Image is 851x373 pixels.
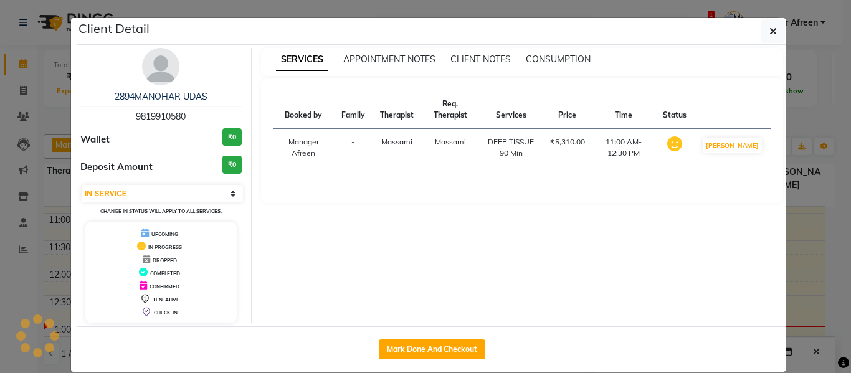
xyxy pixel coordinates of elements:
[273,129,334,167] td: Manager Afreen
[222,156,242,174] h3: ₹0
[543,91,592,129] th: Price
[550,136,585,148] div: ₹5,310.00
[115,91,207,102] a: 2894MANOHAR UDAS
[150,270,180,276] span: COMPLETED
[154,309,178,316] span: CHECK-IN
[334,91,373,129] th: Family
[421,91,480,129] th: Req. Therapist
[480,91,543,129] th: Services
[435,137,466,146] span: Massami
[151,231,178,237] span: UPCOMING
[136,111,186,122] span: 9819910580
[153,257,177,263] span: DROPPED
[150,283,179,290] span: CONFIRMED
[153,296,179,303] span: TENTATIVE
[373,91,421,129] th: Therapist
[655,91,694,129] th: Status
[343,54,435,65] span: APPOINTMENT NOTES
[148,244,182,250] span: IN PROGRESS
[381,137,412,146] span: Massami
[526,54,591,65] span: CONSUMPTION
[703,138,762,153] button: [PERSON_NAME]
[273,91,334,129] th: Booked by
[379,339,485,359] button: Mark Done And Checkout
[100,208,222,214] small: Change in status will apply to all services.
[276,49,328,71] span: SERVICES
[78,19,150,38] h5: Client Detail
[487,136,535,159] div: DEEP TISSUE 90 Min
[80,133,110,147] span: Wallet
[222,128,242,146] h3: ₹0
[142,48,179,85] img: avatar
[80,160,153,174] span: Deposit Amount
[592,91,655,129] th: Time
[592,129,655,167] td: 11:00 AM-12:30 PM
[334,129,373,167] td: -
[450,54,511,65] span: CLIENT NOTES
